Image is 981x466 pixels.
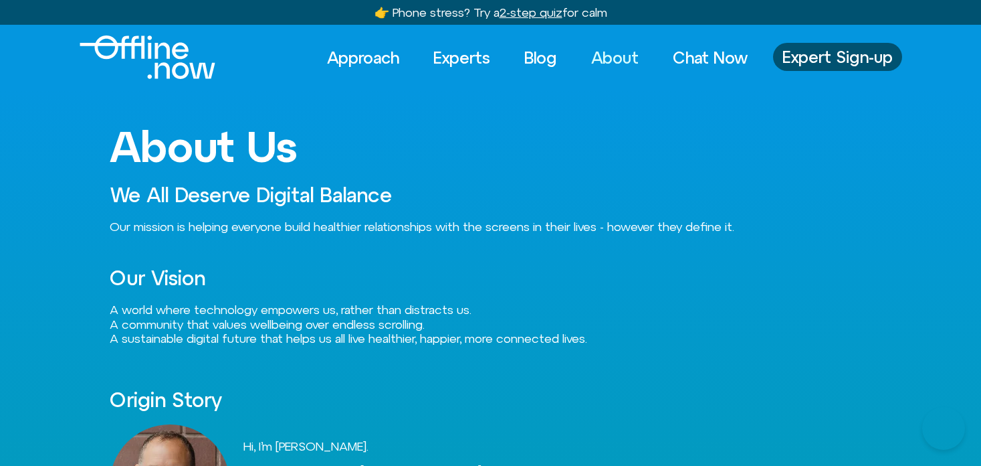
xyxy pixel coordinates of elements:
h1: About Us [110,123,872,170]
a: About [579,43,651,72]
u: 2-step quiz [500,5,562,19]
p: Hi, I’m [PERSON_NAME]. [243,439,872,454]
iframe: Botpress [922,407,965,450]
h2: Our Vision [110,267,872,289]
a: Approach [315,43,411,72]
a: Chat Now [661,43,760,72]
img: Offline.Now logo in white. Text of the words offline.now with a line going through the "O" [80,35,215,79]
span: Expert Sign-up [782,48,893,66]
span: Our mission is helping everyone build healthier relationships with the screens in their lives - h... [110,220,734,234]
a: Experts [421,43,502,72]
a: 👉 Phone stress? Try a2-step quizfor calm [374,5,607,19]
div: Logo [80,35,193,79]
h2: We All Deserve Digital Balance [110,184,872,206]
p: A world where technology empowers us, rather than distracts us. A community that values wellbeing... [110,303,872,346]
a: Expert Sign-up [773,43,902,71]
h2: Origin Story [110,389,872,411]
nav: Menu [315,43,760,72]
a: Blog [512,43,569,72]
